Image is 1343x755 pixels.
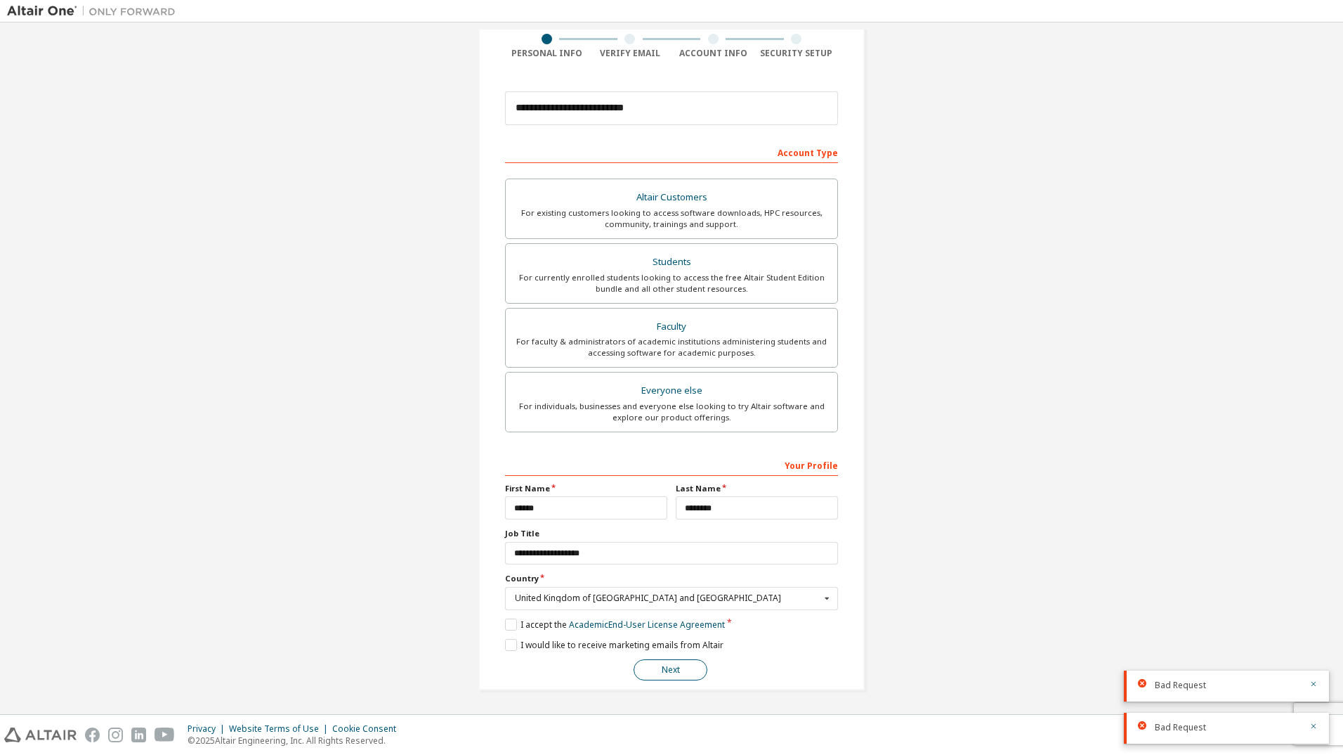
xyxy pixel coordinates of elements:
[505,48,589,59] div: Personal Info
[1155,722,1206,733] span: Bad Request
[505,141,838,163] div: Account Type
[229,723,332,735] div: Website Terms of Use
[515,594,820,602] div: United Kingdom of [GEOGRAPHIC_DATA] and [GEOGRAPHIC_DATA]
[4,728,77,742] img: altair_logo.svg
[155,728,175,742] img: youtube.svg
[505,483,667,494] label: First Name
[755,48,839,59] div: Security Setup
[505,639,723,651] label: I would like to receive marketing emails from Altair
[676,483,838,494] label: Last Name
[505,528,838,539] label: Job Title
[514,401,829,423] div: For individuals, businesses and everyone else looking to try Altair software and explore our prod...
[514,272,829,295] div: For currently enrolled students looking to access the free Altair Student Edition bundle and all ...
[1155,680,1206,691] span: Bad Request
[569,619,725,631] a: Academic End-User License Agreement
[188,735,405,747] p: © 2025 Altair Engineering, Inc. All Rights Reserved.
[505,453,838,476] div: Your Profile
[505,573,838,584] label: Country
[108,728,123,742] img: instagram.svg
[332,723,405,735] div: Cookie Consent
[514,317,829,337] div: Faculty
[131,728,146,742] img: linkedin.svg
[514,252,829,272] div: Students
[505,619,725,631] label: I accept the
[85,728,100,742] img: facebook.svg
[589,48,672,59] div: Verify Email
[188,723,229,735] div: Privacy
[514,188,829,207] div: Altair Customers
[634,659,707,680] button: Next
[514,336,829,359] div: For faculty & administrators of academic institutions administering students and accessing softwa...
[514,381,829,401] div: Everyone else
[514,207,829,230] div: For existing customers looking to access software downloads, HPC resources, community, trainings ...
[671,48,755,59] div: Account Info
[7,4,183,18] img: Altair One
